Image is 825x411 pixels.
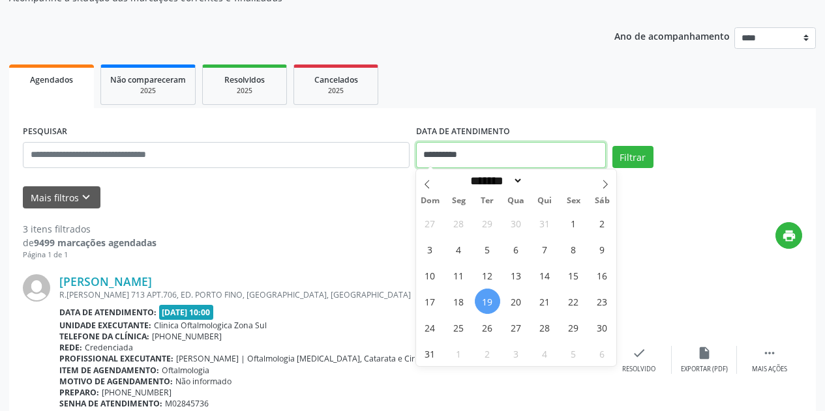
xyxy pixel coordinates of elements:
span: Agosto 13, 2025 [503,262,529,288]
span: Clinica Oftalmologica Zona Sul [154,320,267,331]
span: Setembro 1, 2025 [446,341,472,366]
p: Ano de acompanhamento [614,27,730,44]
div: Página 1 de 1 [23,249,157,261]
span: Agosto 18, 2025 [446,289,472,314]
span: Agosto 8, 2025 [561,236,586,262]
div: R.[PERSON_NAME] 713 APT.706, ED. PORTO FINO, [GEOGRAPHIC_DATA], [GEOGRAPHIC_DATA] [59,289,607,300]
i: print [782,229,796,243]
span: Julho 27, 2025 [417,210,443,236]
span: Dom [416,197,445,205]
strong: 9499 marcações agendadas [34,236,157,249]
span: Setembro 4, 2025 [532,341,558,366]
div: 2025 [212,86,277,96]
span: Agosto 19, 2025 [475,289,500,314]
span: Não informado [175,376,232,387]
span: Qua [502,197,530,205]
span: Setembro 6, 2025 [590,341,615,366]
span: Agosto 3, 2025 [417,236,443,262]
button: Mais filtroskeyboard_arrow_down [23,186,100,209]
span: Credenciada [85,342,133,353]
div: 2025 [110,86,186,96]
b: Rede: [59,342,82,353]
span: Agosto 30, 2025 [590,315,615,340]
b: Telefone da clínica: [59,331,149,342]
span: Qui [530,197,559,205]
span: Agosto 7, 2025 [532,236,558,262]
span: Agosto 15, 2025 [561,262,586,288]
span: Agosto 1, 2025 [561,210,586,236]
span: Agosto 16, 2025 [590,262,615,288]
span: Não compareceram [110,74,186,85]
div: Resolvido [622,365,655,374]
span: M02845736 [165,398,209,409]
span: Agosto 25, 2025 [446,315,472,340]
button: print [775,222,802,249]
select: Month [466,174,524,188]
input: Year [523,174,566,188]
span: Agosto 23, 2025 [590,289,615,314]
span: Julho 28, 2025 [446,210,472,236]
span: [PHONE_NUMBER] [102,387,172,398]
img: img [23,274,50,302]
div: Mais ações [752,365,787,374]
span: Seg [444,197,473,205]
a: [PERSON_NAME] [59,274,152,289]
span: Agosto 14, 2025 [532,262,558,288]
span: Resolvidos [224,74,265,85]
i: check [632,346,646,360]
b: Data de atendimento: [59,307,157,318]
span: Agosto 6, 2025 [503,236,529,262]
span: Agosto 22, 2025 [561,289,586,314]
span: Agosto 28, 2025 [532,315,558,340]
span: Sex [559,197,588,205]
span: Agosto 17, 2025 [417,289,443,314]
span: Setembro 3, 2025 [503,341,529,366]
span: Agosto 27, 2025 [503,315,529,340]
i: keyboard_arrow_down [79,190,93,205]
span: Agosto 9, 2025 [590,236,615,262]
span: Sáb [588,197,616,205]
div: de [23,236,157,249]
span: [PERSON_NAME] | Oftalmologia [MEDICAL_DATA], Catarata e Cir. Refrativa [176,353,452,364]
span: Agosto 26, 2025 [475,315,500,340]
button: Filtrar [612,146,653,168]
b: Senha de atendimento: [59,398,162,409]
label: DATA DE ATENDIMENTO [416,122,510,142]
i:  [762,346,777,360]
span: Agosto 10, 2025 [417,262,443,288]
b: Motivo de agendamento: [59,376,173,387]
span: Agosto 20, 2025 [503,289,529,314]
span: Cancelados [314,74,358,85]
span: Agosto 2, 2025 [590,210,615,236]
label: PESQUISAR [23,122,67,142]
span: Agosto 12, 2025 [475,262,500,288]
span: Julho 30, 2025 [503,210,529,236]
span: Ter [473,197,502,205]
div: Exportar (PDF) [681,365,728,374]
b: Item de agendamento: [59,365,159,376]
i: insert_drive_file [697,346,712,360]
div: 3 itens filtrados [23,222,157,236]
span: Agendados [30,74,73,85]
span: [PHONE_NUMBER] [152,331,222,342]
span: Agosto 29, 2025 [561,315,586,340]
span: Setembro 2, 2025 [475,341,500,366]
span: Agosto 21, 2025 [532,289,558,314]
span: Agosto 24, 2025 [417,315,443,340]
span: Oftalmologia [162,365,209,376]
b: Preparo: [59,387,99,398]
span: Agosto 4, 2025 [446,236,472,262]
span: Julho 29, 2025 [475,210,500,236]
span: Agosto 31, 2025 [417,341,443,366]
b: Profissional executante: [59,353,173,364]
span: [DATE] 10:00 [159,305,214,320]
div: 2025 [303,86,368,96]
span: Julho 31, 2025 [532,210,558,236]
span: Agosto 5, 2025 [475,236,500,262]
span: Agosto 11, 2025 [446,262,472,288]
b: Unidade executante: [59,320,151,331]
span: Setembro 5, 2025 [561,341,586,366]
